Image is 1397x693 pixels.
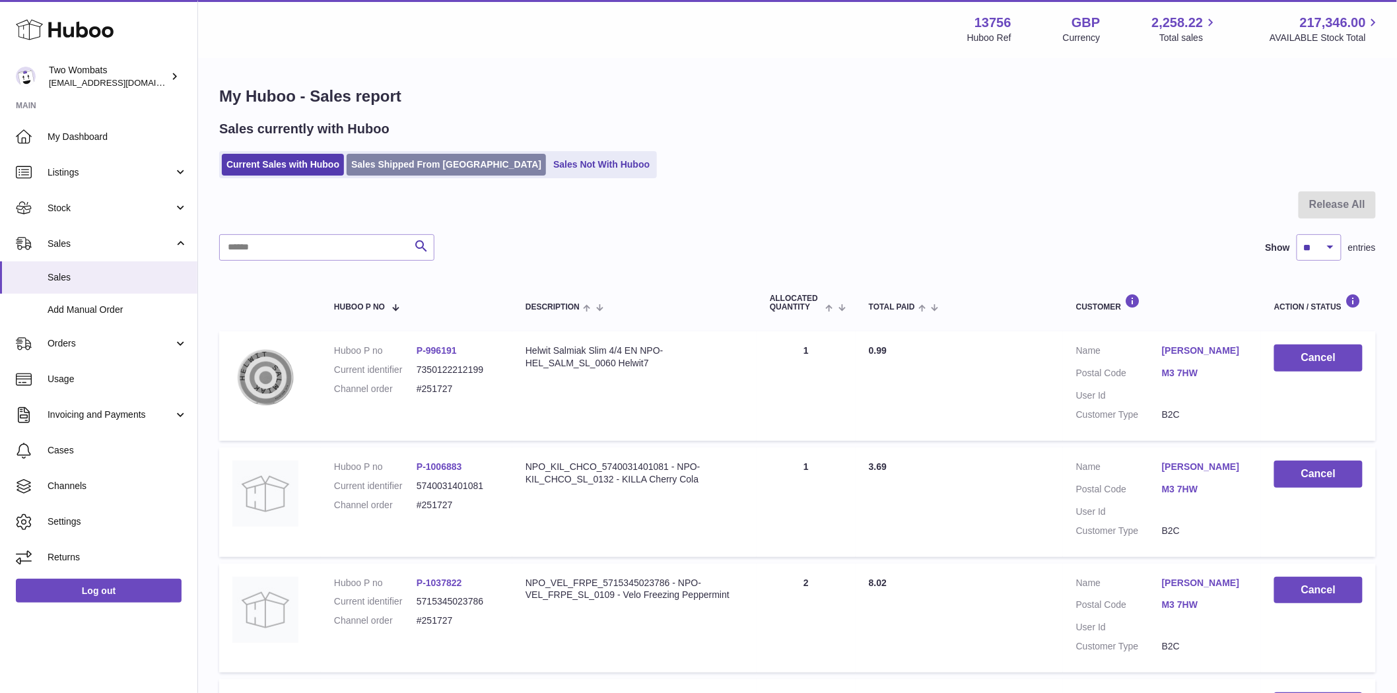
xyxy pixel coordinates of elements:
div: Customer [1076,294,1248,312]
dt: User Id [1076,621,1162,634]
dt: Channel order [334,614,417,627]
a: Sales Not With Huboo [549,154,654,176]
img: no-photo.jpg [232,461,298,527]
span: 0.99 [869,345,887,356]
dt: Name [1076,345,1162,360]
h2: Sales currently with Huboo [219,120,390,138]
td: 1 [757,331,856,441]
span: [EMAIL_ADDRESS][DOMAIN_NAME] [49,77,194,88]
dt: Postal Code [1076,367,1162,383]
span: Channels [48,480,187,492]
dt: Current identifier [334,480,417,492]
span: Orders [48,337,174,350]
button: Cancel [1274,345,1363,372]
div: Helwit Salmiak Slim 4/4 EN NPO-HEL_SALM_SL_0060 Helwit7 [526,345,743,370]
img: no-photo.jpg [232,577,298,643]
span: entries [1348,242,1376,254]
div: Two Wombats [49,64,168,89]
div: Action / Status [1274,294,1363,312]
dd: B2C [1162,525,1248,537]
span: Description [526,303,580,312]
a: 217,346.00 AVAILABLE Stock Total [1270,14,1381,44]
span: My Dashboard [48,131,187,143]
button: Cancel [1274,577,1363,604]
span: 8.02 [869,577,887,588]
span: Add Manual Order [48,304,187,316]
span: Sales [48,238,174,250]
span: 2,258.22 [1152,14,1204,32]
span: Stock [48,202,174,214]
label: Show [1266,242,1290,254]
span: Invoicing and Payments [48,409,174,421]
a: M3 7HW [1162,367,1248,379]
td: 1 [757,447,856,557]
span: Settings [48,515,187,528]
a: M3 7HW [1162,599,1248,611]
dt: Postal Code [1076,483,1162,499]
span: Total paid [869,303,915,312]
a: Current Sales with Huboo [222,154,344,176]
span: ALLOCATED Quantity [770,294,822,312]
dt: Customer Type [1076,409,1162,421]
a: Log out [16,579,182,603]
a: [PERSON_NAME] [1162,345,1248,357]
dt: Customer Type [1076,640,1162,653]
a: Sales Shipped From [GEOGRAPHIC_DATA] [347,154,546,176]
span: 3.69 [869,461,887,472]
img: Helwit_Salmiak_Slim_4_4_Nicotine_Pouches-7350122212199.webp [232,345,298,411]
dd: B2C [1162,640,1248,653]
dt: Huboo P no [334,577,417,589]
span: Listings [48,166,174,179]
td: 2 [757,564,856,673]
a: P-996191 [417,345,457,356]
a: P-1006883 [417,461,462,472]
dt: Name [1076,577,1162,593]
span: Returns [48,551,187,564]
dt: Postal Code [1076,599,1162,614]
a: [PERSON_NAME] [1162,461,1248,473]
div: Huboo Ref [967,32,1011,44]
dd: 5740031401081 [417,480,499,492]
h1: My Huboo - Sales report [219,86,1376,107]
dt: Channel order [334,499,417,511]
span: AVAILABLE Stock Total [1270,32,1381,44]
dt: Customer Type [1076,525,1162,537]
dt: Name [1076,461,1162,477]
dt: Current identifier [334,595,417,608]
img: internalAdmin-13756@internal.huboo.com [16,67,36,86]
dt: Huboo P no [334,461,417,473]
span: Sales [48,271,187,284]
div: Currency [1063,32,1101,44]
dt: User Id [1076,389,1162,402]
dd: B2C [1162,409,1248,421]
dd: 7350122212199 [417,364,499,376]
dt: Current identifier [334,364,417,376]
span: Usage [48,373,187,385]
span: Total sales [1159,32,1218,44]
dt: Huboo P no [334,345,417,357]
a: P-1037822 [417,577,462,588]
dd: #251727 [417,383,499,395]
button: Cancel [1274,461,1363,488]
span: Cases [48,444,187,457]
dt: User Id [1076,506,1162,518]
dd: #251727 [417,499,499,511]
strong: 13756 [974,14,1011,32]
span: 217,346.00 [1300,14,1366,32]
span: Huboo P no [334,303,385,312]
dd: #251727 [417,614,499,627]
div: NPO_KIL_CHCO_5740031401081 - NPO-KIL_CHCO_SL_0132 - KILLA Cherry Cola [526,461,743,486]
dd: 5715345023786 [417,595,499,608]
div: NPO_VEL_FRPE_5715345023786 - NPO-VEL_FRPE_SL_0109 - Velo Freezing Peppermint [526,577,743,602]
a: [PERSON_NAME] [1162,577,1248,589]
a: 2,258.22 Total sales [1152,14,1219,44]
strong: GBP [1072,14,1100,32]
a: M3 7HW [1162,483,1248,496]
dt: Channel order [334,383,417,395]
